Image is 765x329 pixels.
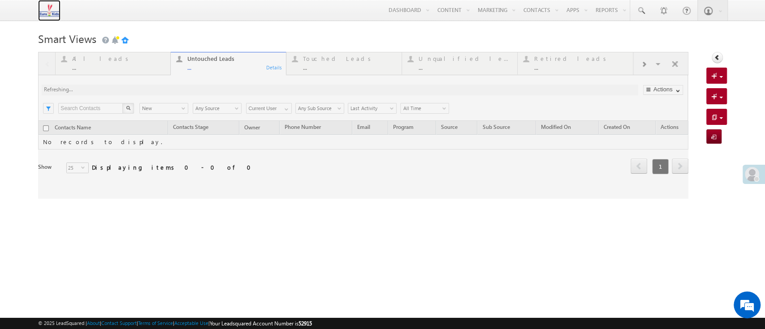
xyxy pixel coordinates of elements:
[174,320,208,326] a: Acceptable Use
[38,31,96,46] span: Smart Views
[298,320,312,327] span: 52915
[87,320,100,326] a: About
[210,320,312,327] span: Your Leadsquared Account Number is
[38,2,60,18] img: Custom Logo
[38,319,312,328] span: © 2025 LeadSquared | | | | |
[101,320,137,326] a: Contact Support
[138,320,173,326] a: Terms of Service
